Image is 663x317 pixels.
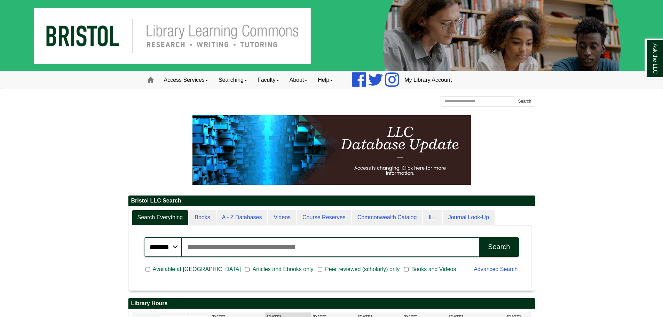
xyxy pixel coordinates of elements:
[213,71,252,89] a: Searching
[128,298,535,309] h2: Library Hours
[250,265,316,274] span: Articles and Ebooks only
[252,71,284,89] a: Faculty
[268,210,296,225] a: Videos
[128,196,535,206] h2: Bristol LLC Search
[145,266,150,272] input: Available at [GEOGRAPHIC_DATA]
[479,237,519,257] button: Search
[474,266,518,272] a: Advanced Search
[189,210,215,225] a: Books
[404,266,409,272] input: Books and Videos
[216,210,268,225] a: A - Z Databases
[318,266,322,272] input: Peer reviewed (scholarly) only
[313,71,338,89] a: Help
[488,243,510,251] div: Search
[423,210,442,225] a: ILL
[322,265,402,274] span: Peer reviewed (scholarly) only
[132,210,189,225] a: Search Everything
[514,96,535,106] button: Search
[159,71,213,89] a: Access Services
[245,266,250,272] input: Articles and Ebooks only
[409,265,459,274] span: Books and Videos
[352,210,423,225] a: Commonwealth Catalog
[297,210,351,225] a: Course Reserves
[150,265,244,274] span: Available at [GEOGRAPHIC_DATA]
[443,210,495,225] a: Journal Look-Up
[192,115,471,185] img: HTML tutorial
[284,71,313,89] a: About
[399,71,457,89] a: My Library Account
